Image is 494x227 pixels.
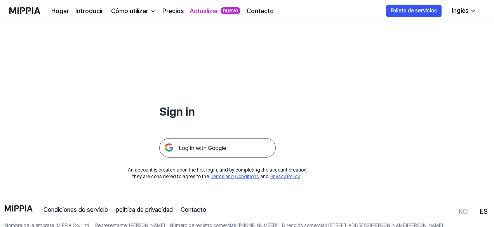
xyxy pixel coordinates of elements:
[110,7,156,16] button: Cómo utilizar
[162,7,184,16] a: Precios
[190,7,218,15] font: Actualizar
[480,207,488,216] a: ES
[391,7,437,14] font: Folleto de servicios
[75,7,103,16] a: Introducir
[51,7,69,16] a: Hogar
[162,7,184,15] font: Precios
[247,7,274,15] font: Contacto
[459,207,468,216] a: KO
[111,7,148,15] font: Cómo utilizar
[159,103,276,120] h1: Sign in
[247,7,274,16] a: Contacto
[223,7,238,14] font: nuevo
[210,174,259,179] a: Terms and Conditions
[159,138,276,158] img: 구글 로그인 버튼
[128,167,308,180] div: An account is created upon the first login, and by completing the account creation, they are cons...
[270,174,300,179] a: Privacy Policy
[459,207,468,215] font: KO
[480,207,488,215] font: ES
[43,205,108,215] a: Condiciones de servicio
[116,205,173,215] a: política de privacidad
[181,205,206,215] a: Contacto
[43,206,108,213] font: Condiciones de servicio
[452,7,468,14] font: Inglés
[181,206,206,213] font: Contacto
[116,206,173,213] font: política de privacidad
[51,7,69,15] font: Hogar
[386,5,442,17] button: Folleto de servicios
[5,205,33,211] img: logo
[190,7,218,16] a: Actualizar
[75,7,103,15] font: Introducir
[445,3,481,19] button: Inglés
